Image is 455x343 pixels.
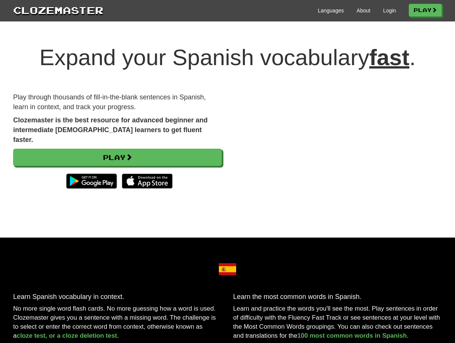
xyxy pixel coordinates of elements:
a: Login [383,7,396,14]
a: About [356,7,370,14]
a: 100 most common words in Spanish [297,332,407,339]
a: Clozemaster [13,3,103,17]
p: Learn and practice the words you'll see the most. Play sentences in order of difficulty with the ... [233,304,442,340]
h3: Learn the most common words in Spanish. [233,293,442,301]
strong: Clozemaster is the best resource for advanced beginner and intermediate [DEMOGRAPHIC_DATA] learne... [13,116,208,143]
a: Play [13,149,222,166]
h3: Learn Spanish vocabulary in context. [13,293,222,301]
h1: Expand your Spanish vocabulary . [13,45,442,70]
p: Play through thousands of fill-in-the-blank sentences in Spanish, learn in context, and track you... [13,93,222,112]
a: cloze test, or a cloze deletion test [17,332,117,339]
p: No more single word flash cards. No more guessing how a word is used. Clozemaster gives you a sen... [13,304,222,340]
a: Play [409,4,442,17]
a: Languages [318,7,344,14]
img: Download_on_the_App_Store_Badge_US-UK_135x40-25178aeef6eb6b83b96f5f2d004eda3bffbb37122de64afbaef7... [122,174,173,189]
u: fast [369,45,409,70]
img: Get it on Google Play [62,170,121,192]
